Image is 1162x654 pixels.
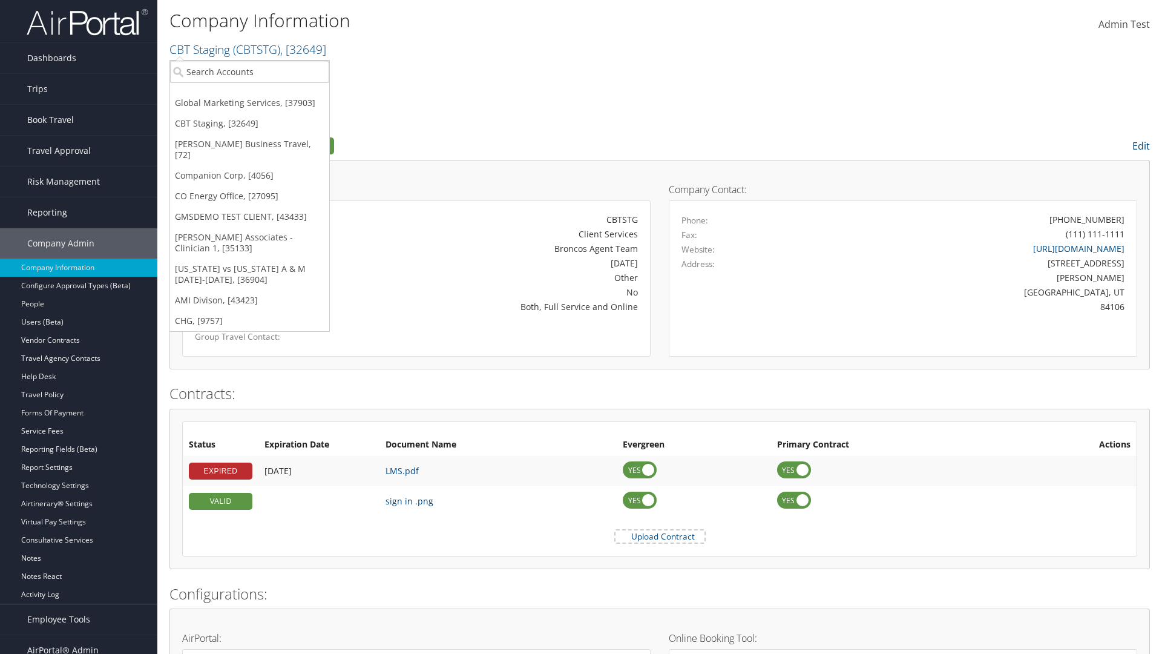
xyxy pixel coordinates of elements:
div: 84106 [797,300,1125,313]
a: [PERSON_NAME] Associates - Clinician 1, [35133] [170,227,329,259]
div: [PERSON_NAME] [797,271,1125,284]
th: Primary Contract [771,434,1012,456]
label: Address: [681,258,715,270]
h2: Contracts: [169,383,1150,404]
i: Remove Contract [1118,489,1131,513]
a: Global Marketing Services, [37903] [170,93,329,113]
a: AMI Divison, [43423] [170,290,329,311]
span: , [ 32649 ] [280,41,326,58]
div: Add/Edit Date [264,496,373,507]
div: VALID [189,493,252,510]
a: CBT Staging, [32649] [170,113,329,134]
a: sign in .png [386,495,433,507]
div: [PHONE_NUMBER] [1049,213,1124,226]
label: Phone: [681,214,708,226]
label: Group Travel Contact: [195,331,330,343]
div: [STREET_ADDRESS] [797,257,1125,269]
span: [DATE] [264,465,292,477]
div: [GEOGRAPHIC_DATA], UT [797,286,1125,299]
span: Admin Test [1098,18,1150,31]
span: Trips [27,74,48,104]
h1: Company Information [169,8,823,33]
a: CBT Staging [169,41,326,58]
div: [DATE] [349,257,638,269]
span: Risk Management [27,167,100,197]
div: CBTSTG [349,213,638,226]
th: Document Name [379,434,617,456]
span: ( CBTSTG ) [233,41,280,58]
h4: Account Details: [182,185,651,194]
label: Website: [681,243,715,256]
h2: Configurations: [169,584,1150,604]
a: [URL][DOMAIN_NAME] [1033,243,1124,254]
div: Add/Edit Date [264,466,373,477]
span: Book Travel [27,105,74,135]
a: [US_STATE] vs [US_STATE] A & M [DATE]-[DATE], [36904] [170,259,329,290]
span: Reporting [27,197,67,228]
h4: AirPortal: [182,633,651,643]
a: Admin Test [1098,6,1150,44]
div: Both, Full Service and Online [349,300,638,313]
h4: Company Contact: [669,185,1137,194]
span: Company Admin [27,228,94,259]
span: Dashboards [27,43,76,73]
i: Remove Contract [1118,459,1131,483]
a: GMSDEMO TEST CLIENT, [43433] [170,206,329,227]
a: [PERSON_NAME] Business Travel, [72] [170,134,329,165]
th: Status [183,434,258,456]
a: CHG, [9757] [170,311,329,331]
img: airportal-logo.png [27,8,148,36]
h2: Company Profile: [169,135,817,156]
div: (111) 111-1111 [1066,228,1124,240]
th: Evergreen [617,434,771,456]
div: No [349,286,638,299]
div: Broncos Agent Team [349,242,638,255]
a: CO Energy Office, [27095] [170,186,329,206]
h4: Online Booking Tool: [669,633,1137,643]
label: Fax: [681,229,697,241]
th: Expiration Date [258,434,379,456]
a: Edit [1132,139,1150,153]
a: LMS.pdf [386,465,419,477]
label: Upload Contract [615,530,704,543]
th: Actions [1012,434,1137,456]
div: EXPIRED [189,463,252,480]
span: Travel Approval [27,136,91,166]
a: Companion Corp, [4056] [170,165,329,186]
span: Employee Tools [27,604,90,635]
div: Other [349,271,638,284]
input: Search Accounts [170,61,329,83]
div: Client Services [349,228,638,240]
